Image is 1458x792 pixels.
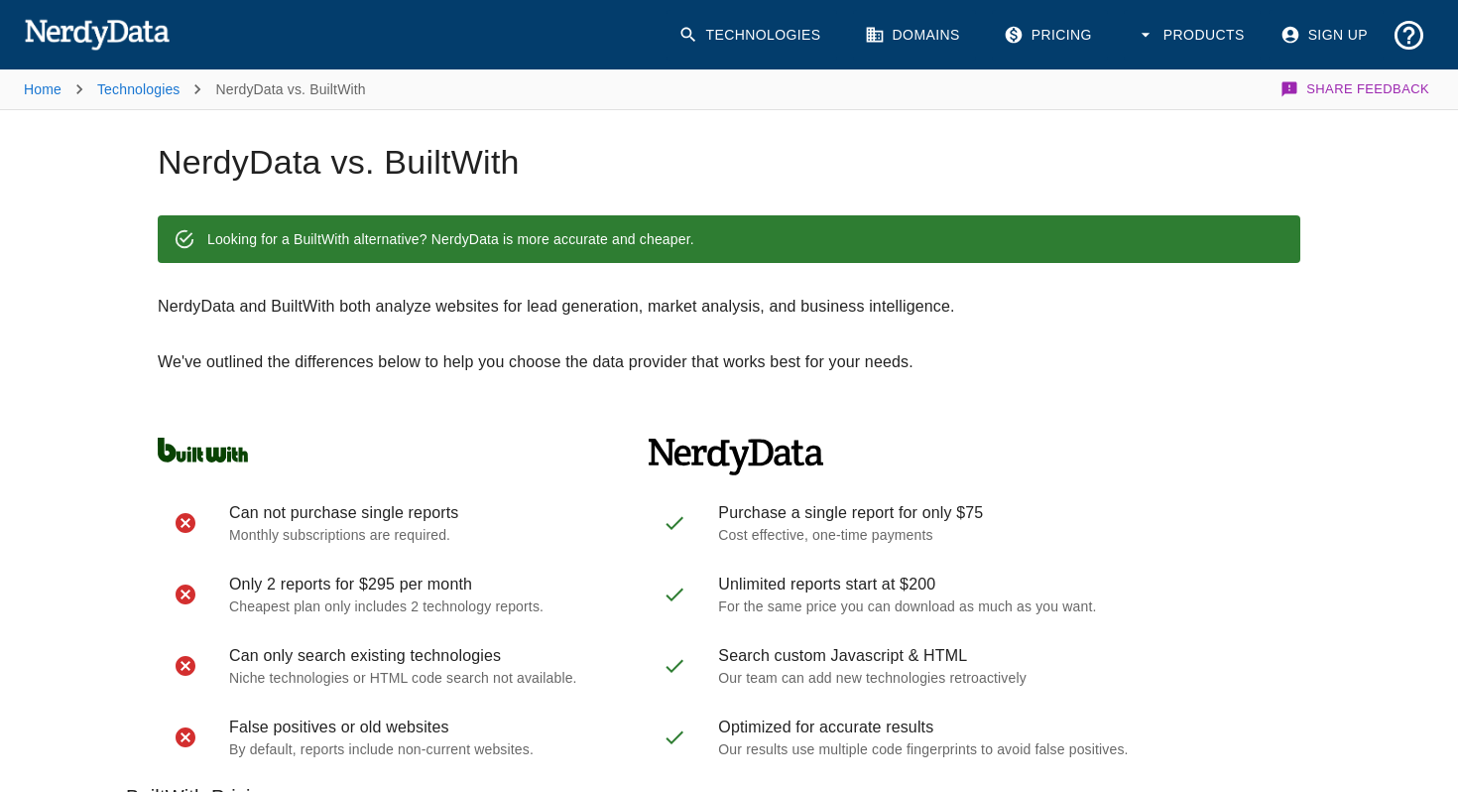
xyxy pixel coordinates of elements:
[1124,10,1261,61] button: Products
[1269,10,1384,61] a: Sign Up
[229,573,599,596] span: Only 2 reports for $295 per month
[229,644,599,668] span: Can only search existing technologies
[718,739,1186,759] p: Our results use multiple code fingerprints to avoid false positives.
[229,501,599,525] span: Can not purchase single reports
[667,10,837,61] a: Technologies
[215,79,365,99] p: NerdyData vs. BuiltWith
[207,221,694,257] div: Looking for a BuiltWith alternative? NerdyData is more accurate and cheaper.
[158,295,1300,319] p: NerdyData and BuiltWith both analyze websites for lead generation, market analysis, and business ...
[1277,69,1434,109] button: Share Feedback
[718,716,1186,739] span: Optimized for accurate results
[24,81,61,97] a: Home
[718,525,1186,545] p: Cost effective, one-time payments
[229,739,599,759] p: By default, reports include non-current websites.
[229,716,599,739] span: False positives or old websites
[158,350,1300,374] p: We've outlined the differences below to help you choose the data provider that works best for you...
[97,81,181,97] a: Technologies
[718,644,1186,668] span: Search custom Javascript & HTML
[24,14,170,54] img: NerdyData.com
[992,10,1108,61] a: Pricing
[229,596,599,616] p: Cheapest plan only includes 2 technology reports.
[24,69,366,109] nav: breadcrumb
[718,668,1186,688] p: Our team can add new technologies retroactively
[718,573,1186,596] span: Unlimited reports start at $200
[718,501,1186,525] span: Purchase a single report for only $75
[229,668,599,688] p: Niche technologies or HTML code search not available.
[1384,10,1434,61] button: Support and Documentation
[718,596,1186,616] p: For the same price you can download as much as you want.
[853,10,976,61] a: Domains
[229,525,599,545] p: Monthly subscriptions are required.
[158,142,1300,184] h1: NerdyData vs. BuiltWith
